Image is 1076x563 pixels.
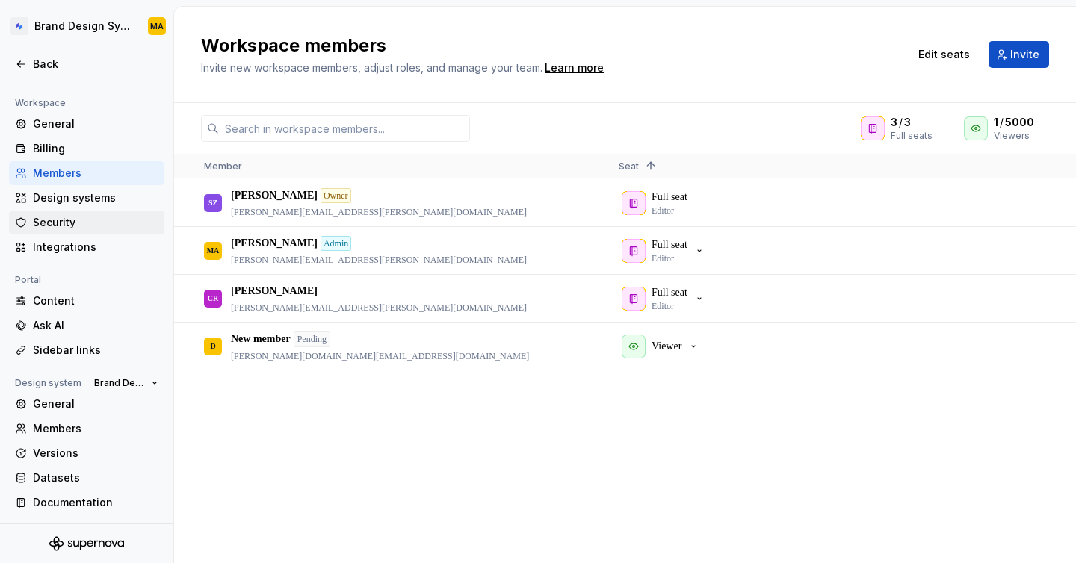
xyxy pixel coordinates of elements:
div: Workspace [9,94,72,112]
a: Ask AI [9,314,164,338]
button: Full seatEditor [619,284,711,314]
p: [PERSON_NAME] [231,236,318,251]
span: 3 [904,115,911,130]
span: Invite new workspace members, adjust roles, and manage your team. [201,61,542,74]
a: Security [9,211,164,234]
div: SZ [208,188,217,217]
span: Brand Design System [94,377,146,389]
p: Editor [652,300,674,312]
p: Full seat [652,237,687,252]
div: General [33,116,158,131]
div: Content [33,293,158,308]
button: Full seatEditor [619,236,711,266]
a: Versions [9,441,164,465]
a: Design systems [9,186,164,210]
div: / [891,115,933,130]
a: Learn more [545,60,604,75]
div: Viewers [994,130,1049,142]
div: Owner [321,188,351,203]
div: Integrations [33,240,158,255]
p: Full seat [652,285,687,300]
div: MA [150,20,164,32]
span: 1 [994,115,998,130]
div: Brand Design System [34,19,130,34]
div: Security [33,215,158,230]
p: Viewer [652,339,681,354]
button: Brand Design SystemMA [3,10,170,43]
div: Versions [33,446,158,461]
a: General [9,392,164,416]
svg: Supernova Logo [49,536,124,551]
div: Portal [9,271,47,289]
input: Search in workspace members... [219,115,470,142]
div: CR [208,284,218,313]
button: Invite [989,41,1049,68]
div: Design system [9,374,87,392]
p: [PERSON_NAME][EMAIL_ADDRESS][PERSON_NAME][DOMAIN_NAME] [231,254,527,266]
img: d4286e81-bf2d-465c-b469-1298f2b8eabd.png [10,17,28,35]
div: D [210,332,215,361]
p: [PERSON_NAME] [231,284,318,299]
span: Invite [1010,47,1039,62]
div: MA [207,236,220,265]
div: Sidebar links [33,343,158,358]
div: Ask AI [33,318,158,333]
div: / [994,115,1049,130]
div: Billing [33,141,158,156]
span: 5000 [1005,115,1034,130]
span: Seat [619,161,639,172]
div: Datasets [33,470,158,485]
span: 3 [891,115,897,130]
div: Members [33,421,158,436]
span: Edit seats [918,47,970,62]
div: Documentation [33,495,158,510]
p: [PERSON_NAME][DOMAIN_NAME][EMAIL_ADDRESS][DOMAIN_NAME] [231,350,529,362]
p: [PERSON_NAME] [231,188,318,203]
p: New member [231,332,291,346]
div: Full seats [891,130,933,142]
a: Back [9,52,164,76]
a: Content [9,289,164,313]
div: Back [33,57,158,72]
a: General [9,112,164,136]
a: Integrations [9,235,164,259]
a: Members [9,417,164,441]
div: General [33,396,158,411]
span: Member [204,161,242,172]
div: Admin [321,236,351,251]
a: Documentation [9,491,164,514]
span: . [542,63,606,74]
p: [PERSON_NAME][EMAIL_ADDRESS][PERSON_NAME][DOMAIN_NAME] [231,302,527,314]
p: [PERSON_NAME][EMAIL_ADDRESS][PERSON_NAME][DOMAIN_NAME] [231,206,527,218]
button: Viewer [619,332,705,361]
a: Datasets [9,466,164,490]
div: Members [33,166,158,181]
h2: Workspace members [201,34,891,57]
a: Members [9,161,164,185]
div: Pending [294,331,330,347]
a: Sidebar links [9,338,164,362]
p: Editor [652,252,674,264]
a: Billing [9,137,164,161]
button: Edit seats [909,41,980,68]
div: Design systems [33,190,158,205]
